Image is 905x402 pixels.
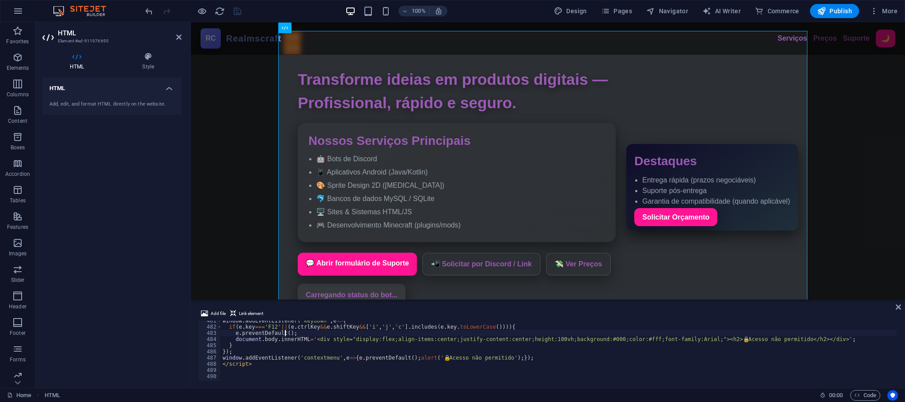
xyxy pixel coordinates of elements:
[45,390,60,401] span: Click to select. Double-click to edit
[435,7,443,15] i: On resize automatically adjust zoom level to fit chosen device.
[198,330,221,336] div: 483
[810,4,859,18] button: Publish
[7,224,28,231] p: Features
[9,250,27,257] p: Images
[198,324,221,330] div: 482
[198,373,221,379] div: 490
[755,7,799,15] span: Commerce
[58,29,182,37] h2: HTML
[887,390,898,401] button: Usercentrics
[829,390,843,401] span: 00 00
[412,6,426,16] h6: 100%
[699,4,744,18] button: AI Writer
[197,6,207,16] button: Click here to leave preview mode and continue editing
[866,4,901,18] button: More
[215,6,225,16] i: Reload page
[850,390,880,401] button: Code
[115,52,182,71] h4: Style
[198,336,221,342] div: 484
[7,64,29,72] p: Elements
[58,37,164,45] h3: Element #ed-911976695
[45,390,60,401] nav: breadcrumb
[751,4,803,18] button: Commerce
[8,118,27,125] p: Content
[198,342,221,349] div: 485
[42,78,182,94] h4: HTML
[198,349,221,355] div: 486
[554,7,587,15] span: Design
[214,6,225,16] button: reload
[229,308,265,319] button: Link element
[643,4,692,18] button: Navigator
[702,7,741,15] span: AI Writer
[817,7,852,15] span: Publish
[200,308,227,319] button: Add file
[198,367,221,373] div: 489
[550,4,591,18] button: Design
[550,4,591,18] div: Design (Ctrl+Alt+Y)
[211,308,226,319] span: Add file
[239,308,263,319] span: Link element
[49,101,174,108] div: Add, edit, and format HTML directly on the website.
[835,392,837,398] span: :
[198,318,221,324] div: 481
[5,171,30,178] p: Accordion
[198,355,221,361] div: 487
[11,277,25,284] p: Slider
[598,4,636,18] button: Pages
[7,91,29,98] p: Columns
[11,144,25,151] p: Boxes
[7,390,31,401] a: Click to cancel selection. Double-click to open Pages
[10,197,26,204] p: Tables
[144,6,154,16] button: undo
[646,7,688,15] span: Navigator
[51,6,117,16] img: Editor Logo
[398,6,430,16] button: 100%
[144,6,154,16] i: Undo: Change HTML (Ctrl+Z)
[9,303,27,310] p: Header
[820,390,843,401] h6: Session time
[10,356,26,363] p: Forms
[10,330,26,337] p: Footer
[870,7,897,15] span: More
[42,52,115,71] h4: HTML
[6,38,29,45] p: Favorites
[854,390,876,401] span: Code
[198,361,221,367] div: 488
[601,7,632,15] span: Pages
